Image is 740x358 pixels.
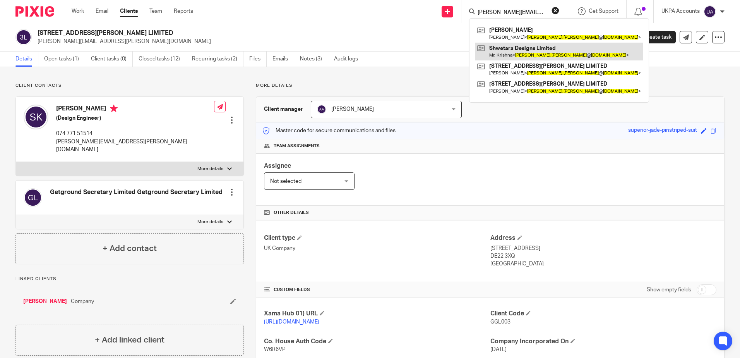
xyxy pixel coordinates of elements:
[174,7,193,15] a: Reports
[270,179,301,184] span: Not selected
[197,219,223,225] p: More details
[704,5,716,18] img: svg%3E
[490,234,716,242] h4: Address
[110,105,118,112] i: Primary
[38,38,619,45] p: [PERSON_NAME][EMAIL_ADDRESS][PERSON_NAME][DOMAIN_NAME]
[490,347,507,352] span: [DATE]
[589,9,618,14] span: Get Support
[249,52,267,67] a: Files
[490,337,716,346] h4: Company Incorporated On
[91,52,133,67] a: Client tasks (0)
[15,6,54,17] img: Pixie
[331,107,374,112] span: [PERSON_NAME]
[490,310,716,318] h4: Client Code
[44,52,85,67] a: Open tasks (1)
[96,7,108,15] a: Email
[192,52,243,67] a: Recurring tasks (2)
[552,7,559,14] button: Clear
[24,188,42,207] img: svg%3E
[56,130,214,138] p: 074 771 51514
[120,7,138,15] a: Clients
[274,210,309,216] span: Other details
[56,138,214,154] p: [PERSON_NAME][EMAIL_ADDRESS][PERSON_NAME][DOMAIN_NAME]
[72,7,84,15] a: Work
[264,287,490,293] h4: CUSTOM FIELDS
[56,105,214,114] h4: [PERSON_NAME]
[264,310,490,318] h4: Xama Hub 01) URL
[139,52,186,67] a: Closed tasks (12)
[95,334,164,346] h4: + Add linked client
[71,298,94,305] span: Company
[490,260,716,268] p: [GEOGRAPHIC_DATA]
[631,31,676,43] a: Create task
[197,166,223,172] p: More details
[264,347,286,352] span: W6R6VP
[300,52,328,67] a: Notes (3)
[256,83,725,89] p: More details
[15,276,244,282] p: Linked clients
[334,52,364,67] a: Audit logs
[23,298,67,305] a: [PERSON_NAME]
[24,105,48,129] img: svg%3E
[490,319,510,325] span: GGL003
[317,105,326,114] img: svg%3E
[262,127,396,134] p: Master code for secure communications and files
[15,52,38,67] a: Details
[264,234,490,242] h4: Client type
[56,114,214,122] h5: (Design Engineer)
[264,337,490,346] h4: Co. House Auth Code
[661,7,700,15] p: UKPA Accounts
[628,126,697,135] div: superior-jade-pinstriped-suit
[38,29,503,37] h2: [STREET_ADDRESS][PERSON_NAME] LIMITED
[490,244,716,252] p: [STREET_ADDRESS]
[264,244,490,252] p: UK Company
[264,163,291,169] span: Assignee
[50,188,223,196] h4: Getground Secretary Limited Getground Secretary Limited
[477,9,546,16] input: Search
[490,252,716,260] p: DE22 3XQ
[274,143,320,149] span: Team assignments
[15,29,32,45] img: svg%3E
[272,52,294,67] a: Emails
[264,105,303,113] h3: Client manager
[15,83,244,89] p: Client contacts
[647,286,691,294] label: Show empty fields
[264,319,319,325] a: [URL][DOMAIN_NAME]
[149,7,162,15] a: Team
[103,243,157,255] h4: + Add contact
